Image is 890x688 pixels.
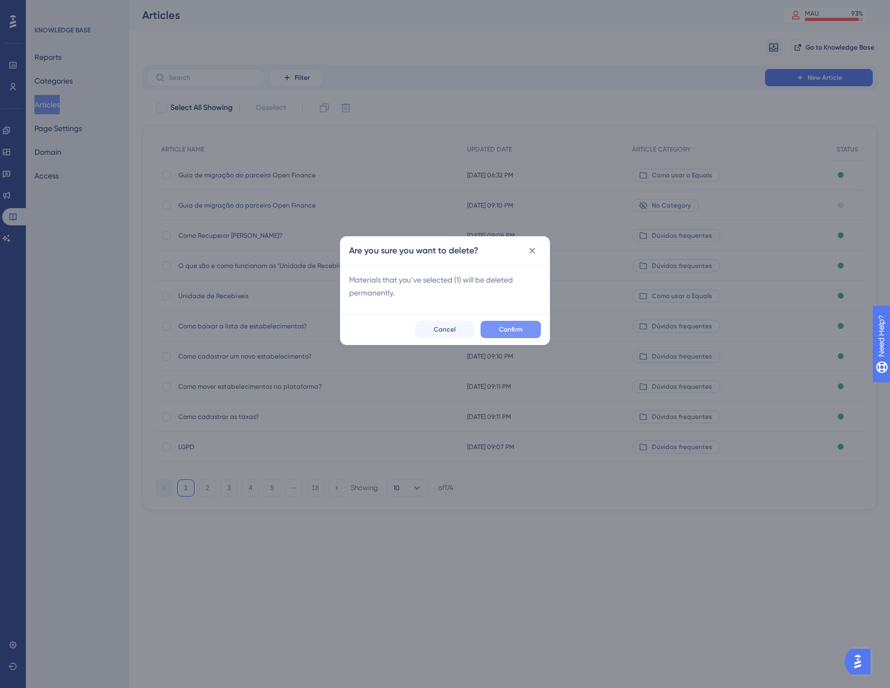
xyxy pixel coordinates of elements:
span: Need Help? [25,3,67,16]
span: Confirm [499,325,523,334]
h2: Are you sure you want to delete? [349,244,478,257]
span: Cancel [434,325,456,334]
iframe: UserGuiding AI Assistant Launcher [845,645,877,678]
span: Materials that you’ve selected ( 1 ) will be deleted permanently. [349,273,541,299]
